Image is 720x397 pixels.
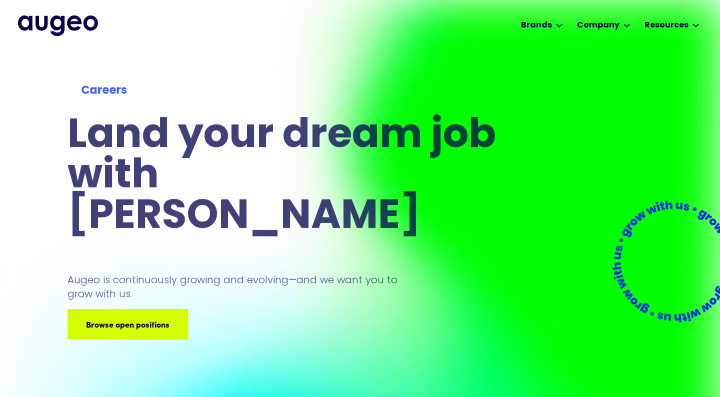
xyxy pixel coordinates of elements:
a: home [18,15,98,35]
a: Browse open positions [67,309,188,339]
div: Brands [521,19,552,31]
img: Augeo's full logo in midnight blue. [18,15,98,35]
div: Company [577,19,619,31]
strong: Careers [81,85,127,96]
p: Augeo is continuously growing and evolving—and we want you to grow with us. [67,273,411,301]
div: Resources [644,19,688,31]
h1: Land your dream job﻿ with [PERSON_NAME] [67,116,499,238]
